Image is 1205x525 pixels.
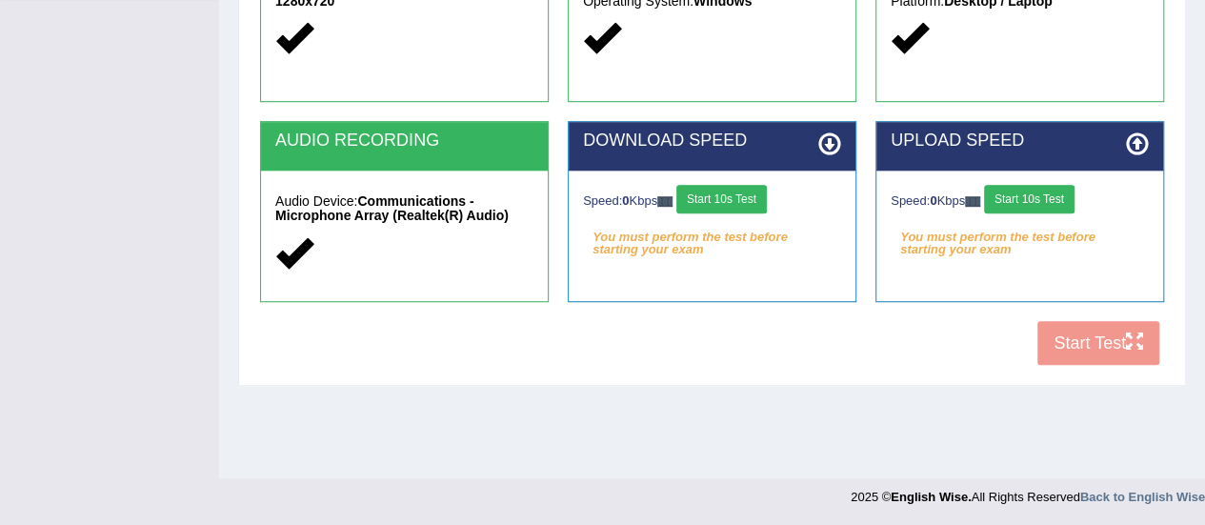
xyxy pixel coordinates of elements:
[930,193,936,208] strong: 0
[676,185,767,213] button: Start 10s Test
[851,478,1205,506] div: 2025 © All Rights Reserved
[1080,490,1205,504] a: Back to English Wise
[891,185,1149,218] div: Speed: Kbps
[891,131,1149,151] h2: UPLOAD SPEED
[583,223,841,252] em: You must perform the test before starting your exam
[622,193,629,208] strong: 0
[657,196,673,207] img: ajax-loader-fb-connection.gif
[275,131,533,151] h2: AUDIO RECORDING
[984,185,1074,213] button: Start 10s Test
[275,193,509,223] strong: Communications - Microphone Array (Realtek(R) Audio)
[275,194,533,224] h5: Audio Device:
[891,223,1149,252] em: You must perform the test before starting your exam
[583,131,841,151] h2: DOWNLOAD SPEED
[583,185,841,218] div: Speed: Kbps
[965,196,980,207] img: ajax-loader-fb-connection.gif
[891,490,971,504] strong: English Wise.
